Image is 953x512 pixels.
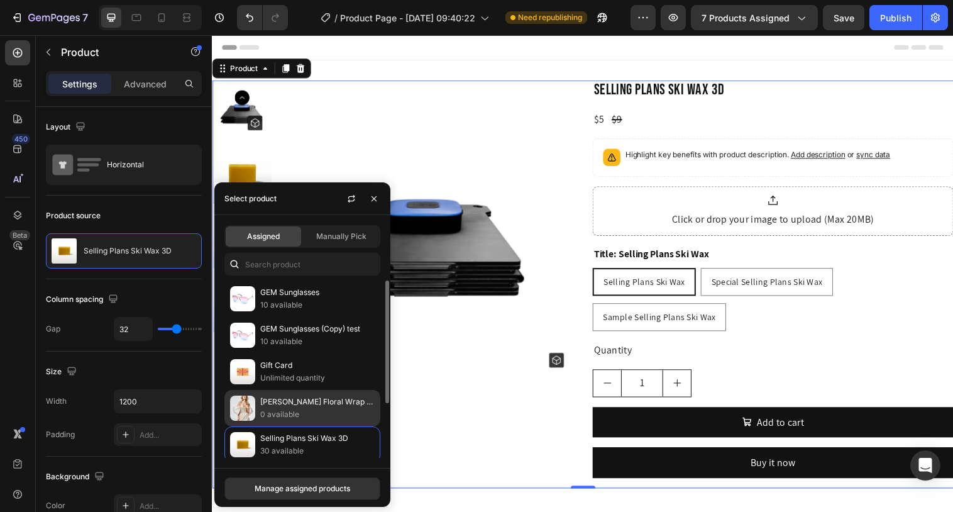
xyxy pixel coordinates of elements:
[230,396,255,421] img: collections
[823,5,864,30] button: Save
[260,408,375,421] p: 0 available
[260,396,375,408] p: [PERSON_NAME] Floral Wrap Dress
[260,432,375,445] p: Selling Plans Ski Wax 3D
[834,13,854,23] span: Save
[46,210,101,221] div: Product source
[230,323,255,348] img: collections
[224,253,380,275] input: Search in Settings & Advanced
[656,117,690,126] span: sync data
[212,35,953,512] iframe: Design area
[387,46,754,67] h2: Selling Plans Ski Wax 3D
[12,134,30,144] div: 450
[910,450,940,481] div: Open Intercom Messenger
[230,359,255,384] img: collections
[52,238,77,264] img: product feature img
[84,247,172,255] p: Selling Plans Ski Wax 3D
[82,10,88,25] p: 7
[421,116,690,128] p: Highlight key benefits with product description.
[334,11,338,25] span: /
[230,286,255,311] img: collections
[387,379,754,410] button: Add to cart
[247,231,280,242] span: Assigned
[16,28,49,40] div: Product
[46,291,121,308] div: Column spacing
[260,299,375,311] p: 10 available
[691,5,818,30] button: 7 products assigned
[114,390,201,413] input: Auto
[230,432,255,457] img: collections
[589,117,644,126] span: Add description
[114,318,152,340] input: Auto
[260,286,375,299] p: GEM Sunglasses
[316,231,366,242] span: Manually Pick
[387,214,507,232] legend: Title: Selling Plans Ski Wax
[398,281,512,292] span: Sample Selling Plans Ski Wax
[62,77,97,91] p: Settings
[869,5,922,30] button: Publish
[140,501,199,512] div: Add...
[468,180,674,196] div: Click or drop your image to upload (Max 20MB)
[340,11,475,25] span: Product Page - [DATE] 09:40:22
[46,500,65,511] div: Color
[5,5,94,30] button: 7
[61,45,168,60] p: Product
[224,193,277,204] div: Select product
[46,469,107,486] div: Background
[260,372,375,384] p: Unlimited quantity
[260,359,375,372] p: Gift Card
[260,335,375,348] p: 10 available
[388,341,416,368] button: decrement
[644,117,690,126] span: or
[46,396,67,407] div: Width
[9,230,30,240] div: Beta
[702,11,790,25] span: 7 products assigned
[387,77,400,96] div: $5
[140,430,199,441] div: Add...
[548,427,594,443] div: Buy it now
[260,445,375,457] p: 30 available
[399,245,481,257] span: Selling Plans Ski Wax
[46,364,79,381] div: Size
[260,323,375,335] p: GEM Sunglasses (Copy) test
[107,150,184,179] div: Horizontal
[416,341,459,368] input: quantity
[46,119,88,136] div: Layout
[124,77,167,91] p: Advanced
[459,341,487,368] button: increment
[387,311,754,330] div: Quantity
[46,323,60,335] div: Gap
[237,5,288,30] div: Undo/Redo
[508,245,621,257] span: Special Selling Plans Ski Wax
[387,420,754,451] button: Buy it now
[405,77,419,96] div: $9
[554,386,602,403] div: Add to cart
[255,483,350,494] div: Manage assigned products
[518,12,582,23] span: Need republishing
[880,11,912,25] div: Publish
[224,477,380,500] button: Manage assigned products
[46,429,75,440] div: Padding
